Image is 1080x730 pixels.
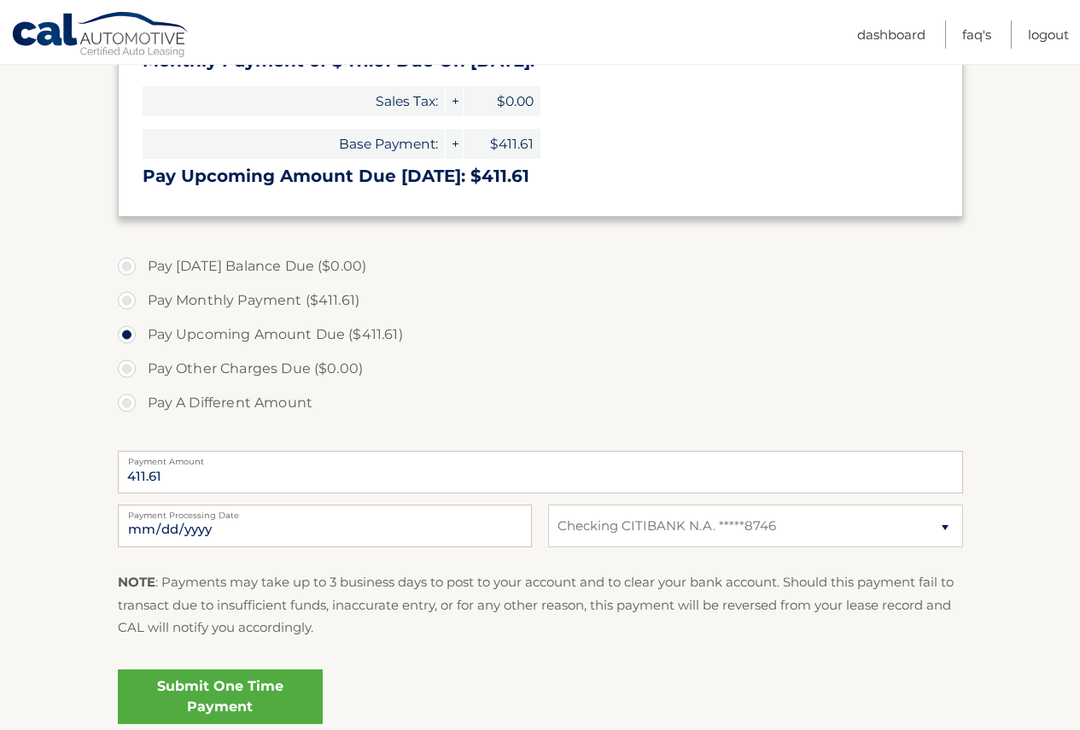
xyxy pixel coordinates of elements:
[143,166,938,187] h3: Pay Upcoming Amount Due [DATE]: $411.61
[118,669,323,724] a: Submit One Time Payment
[118,451,963,464] label: Payment Amount
[962,20,991,49] a: FAQ's
[446,129,463,159] span: +
[1028,20,1069,49] a: Logout
[118,352,963,386] label: Pay Other Charges Due ($0.00)
[118,574,155,590] strong: NOTE
[118,386,963,420] label: Pay A Different Amount
[11,11,190,61] a: Cal Automotive
[118,283,963,318] label: Pay Monthly Payment ($411.61)
[118,505,532,547] input: Payment Date
[143,86,445,116] span: Sales Tax:
[857,20,925,49] a: Dashboard
[118,249,963,283] label: Pay [DATE] Balance Due ($0.00)
[446,86,463,116] span: +
[464,129,540,159] span: $411.61
[464,86,540,116] span: $0.00
[118,451,963,493] input: Payment Amount
[143,129,445,159] span: Base Payment:
[118,505,532,518] label: Payment Processing Date
[118,571,963,639] p: : Payments may take up to 3 business days to post to your account and to clear your bank account....
[118,318,963,352] label: Pay Upcoming Amount Due ($411.61)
